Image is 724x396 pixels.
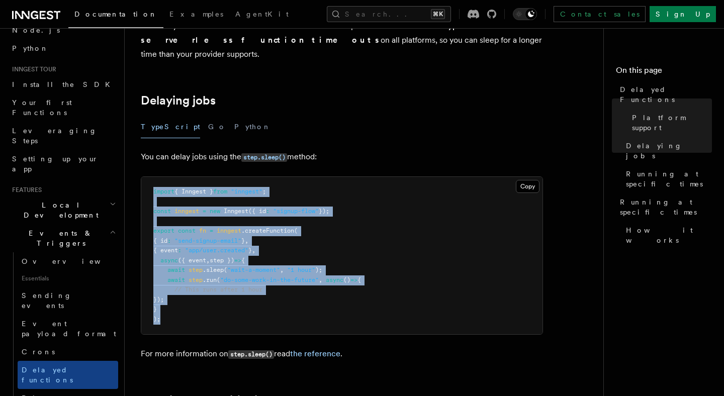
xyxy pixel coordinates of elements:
[229,3,295,27] a: AgentKit
[616,193,712,221] a: Running at specific times
[203,208,206,215] span: =
[199,227,206,234] span: fn
[516,180,539,193] button: Copy
[18,270,118,286] span: Essentials
[266,208,269,215] span: :
[141,5,543,61] p: , whether you run serverless functions or use servers like express. on all platforms, so you can ...
[626,225,712,245] span: How it works
[160,257,178,264] span: async
[622,165,712,193] a: Running at specific times
[650,6,716,22] a: Sign Up
[262,188,266,195] span: ;
[8,186,42,194] span: Features
[220,276,319,283] span: "do-some-work-in-the-future"
[8,228,110,248] span: Events & Triggers
[141,150,543,164] p: You can delay jobs using the method:
[616,64,712,80] h4: On this page
[203,276,217,283] span: .run
[224,208,248,215] span: Inngest
[622,221,712,249] a: How it works
[18,286,118,315] a: Sending events
[248,208,266,215] span: ({ id
[8,21,118,39] a: Node.js
[22,366,73,384] span: Delayed functions
[174,237,241,244] span: "send-signup-email"
[178,227,196,234] span: const
[622,137,712,165] a: Delaying jobs
[234,116,271,138] button: Python
[203,266,224,273] span: .sleep
[22,348,55,356] span: Crons
[8,224,118,252] button: Events & Triggers
[616,80,712,109] a: Delayed Functions
[241,153,287,162] code: step.sleep()
[141,347,543,361] p: For more information on read .
[8,150,118,178] a: Setting up your app
[153,208,171,215] span: const
[252,247,255,254] span: ,
[213,188,227,195] span: from
[327,6,451,22] button: Search...⌘K
[350,276,357,283] span: =>
[228,350,274,359] code: step.sleep()
[217,276,220,283] span: (
[626,169,712,189] span: Running at specific times
[294,227,298,234] span: (
[357,276,361,283] span: {
[169,10,223,18] span: Examples
[290,349,340,358] a: the reference
[167,237,171,244] span: :
[632,113,712,133] span: Platform support
[163,3,229,27] a: Examples
[241,257,245,264] span: {
[185,247,248,254] span: "app/user.created"
[620,84,712,105] span: Delayed Functions
[68,3,163,28] a: Documentation
[8,122,118,150] a: Leveraging Steps
[153,306,157,313] span: }
[22,320,116,338] span: Event payload format
[167,266,185,273] span: await
[315,266,322,273] span: );
[174,188,213,195] span: { Inngest }
[12,155,99,173] span: Setting up your app
[208,116,226,138] button: Go
[241,237,245,244] span: }
[153,188,174,195] span: import
[241,152,287,161] a: step.sleep()
[22,257,125,265] span: Overview
[22,291,72,310] span: Sending events
[326,276,343,283] span: async
[178,247,182,254] span: :
[628,109,712,137] a: Platform support
[235,10,289,18] span: AgentKit
[210,227,213,234] span: =
[153,237,167,244] span: { id
[18,361,118,389] a: Delayed functions
[319,208,329,215] span: });
[153,296,164,303] span: });
[18,315,118,343] a: Event payload format
[174,286,262,293] span: // This runs after 1 hour
[231,188,262,195] span: "inngest"
[234,257,241,264] span: =>
[245,237,248,244] span: ,
[189,276,203,283] span: step
[280,266,284,273] span: ,
[224,266,227,273] span: (
[153,227,174,234] span: export
[343,276,350,283] span: ()
[12,26,60,34] span: Node.js
[141,116,200,138] button: TypeScript
[189,266,203,273] span: step
[18,252,118,270] a: Overview
[431,9,445,19] kbd: ⌘K
[227,266,280,273] span: "wait-a-moment"
[273,208,319,215] span: "signup-flow"
[153,247,178,254] span: { event
[12,127,97,145] span: Leveraging Steps
[210,257,234,264] span: step })
[153,316,160,323] span: );
[554,6,646,22] a: Contact sales
[513,8,537,20] button: Toggle dark mode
